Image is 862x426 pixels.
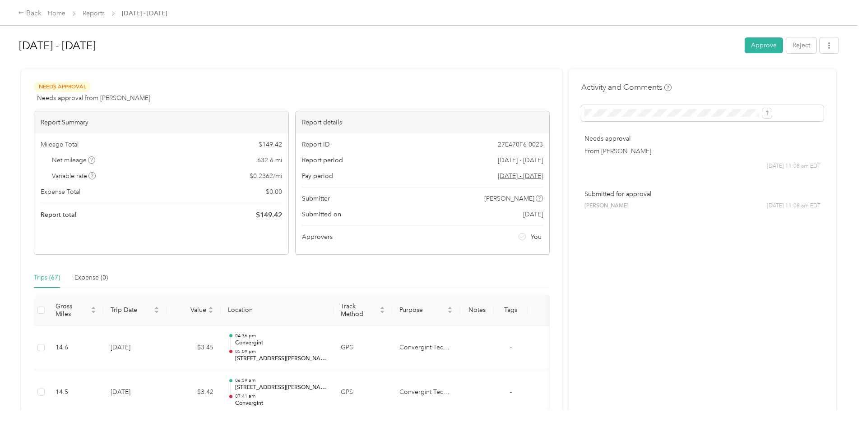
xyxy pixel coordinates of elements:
p: Needs approval [584,134,820,143]
p: 07:41 am [235,393,326,399]
p: Convergint [235,339,326,347]
span: Submitter [302,194,330,203]
th: Value [167,295,221,325]
div: Report Summary [34,111,288,133]
th: Purpose [392,295,460,325]
span: Report period [302,156,343,165]
td: [DATE] [103,325,167,371]
span: caret-down [447,309,453,315]
span: Expense Total [41,187,80,197]
td: GPS [334,325,392,371]
button: Approve [745,37,783,53]
div: Expense (0) [74,273,108,283]
span: caret-down [91,309,96,315]
span: Mileage Total [41,140,79,149]
span: Submitted on [302,210,341,219]
a: Reports [83,9,105,17]
span: caret-down [208,309,213,315]
span: Approvers [302,232,333,242]
span: You [531,232,542,242]
span: caret-down [380,309,385,315]
span: caret-up [447,305,453,311]
th: Tags [494,295,528,325]
td: Convergint Technologies [392,370,460,415]
span: Needs Approval [34,82,91,92]
span: [DATE] 11:08 am EDT [767,162,820,170]
td: $3.45 [167,325,221,371]
span: caret-up [380,305,385,311]
span: [DATE] [523,210,543,219]
td: GPS [334,370,392,415]
p: Convergint [235,399,326,408]
span: 27E470F6-0023 [498,140,543,149]
a: Home [48,9,65,17]
th: Notes [460,295,494,325]
span: Track Method [341,302,378,318]
p: From [PERSON_NAME] [584,147,820,156]
div: Back [18,8,42,19]
th: Trip Date [103,295,167,325]
iframe: Everlance-gr Chat Button Frame [811,376,862,426]
span: 632.6 mi [257,156,282,165]
p: Submitted for approval [584,189,820,199]
span: caret-up [208,305,213,311]
td: $3.42 [167,370,221,415]
span: Go to pay period [498,171,543,181]
span: Pay period [302,171,333,181]
span: Gross Miles [56,302,89,318]
span: Report ID [302,140,330,149]
span: $ 0.2362 / mi [250,171,282,181]
span: caret-up [154,305,159,311]
p: 04:36 pm [235,333,326,339]
div: Trips (67) [34,273,60,283]
p: [STREET_ADDRESS][PERSON_NAME] [235,355,326,363]
h4: Activity and Comments [581,82,672,93]
span: caret-up [91,305,96,311]
td: 14.6 [48,325,103,371]
p: 06:59 am [235,377,326,384]
th: Track Method [334,295,392,325]
span: Value [174,306,206,314]
button: Reject [786,37,816,53]
span: Report total [41,210,77,220]
span: [PERSON_NAME] [584,202,629,210]
span: caret-down [154,309,159,315]
p: [STREET_ADDRESS][PERSON_NAME] [235,384,326,392]
span: [DATE] - [DATE] [122,9,167,18]
h1: Sep 1 - 30, 2025 [19,35,738,56]
span: Purpose [399,306,445,314]
th: Gross Miles [48,295,103,325]
p: 05:09 pm [235,348,326,355]
span: Net mileage [52,156,96,165]
span: Variable rate [52,171,96,181]
span: $ 0.00 [266,187,282,197]
span: Trip Date [111,306,152,314]
td: Convergint Technologies [392,325,460,371]
span: $ 149.42 [256,210,282,220]
td: [DATE] [103,370,167,415]
span: $ 149.42 [259,140,282,149]
span: - [510,388,512,396]
td: 14.5 [48,370,103,415]
th: Location [221,295,334,325]
span: - [510,344,512,351]
span: [DATE] - [DATE] [498,156,543,165]
span: [PERSON_NAME] [484,194,534,203]
div: Report details [296,111,550,133]
span: Needs approval from [PERSON_NAME] [37,93,150,103]
span: [DATE] 11:08 am EDT [767,202,820,210]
